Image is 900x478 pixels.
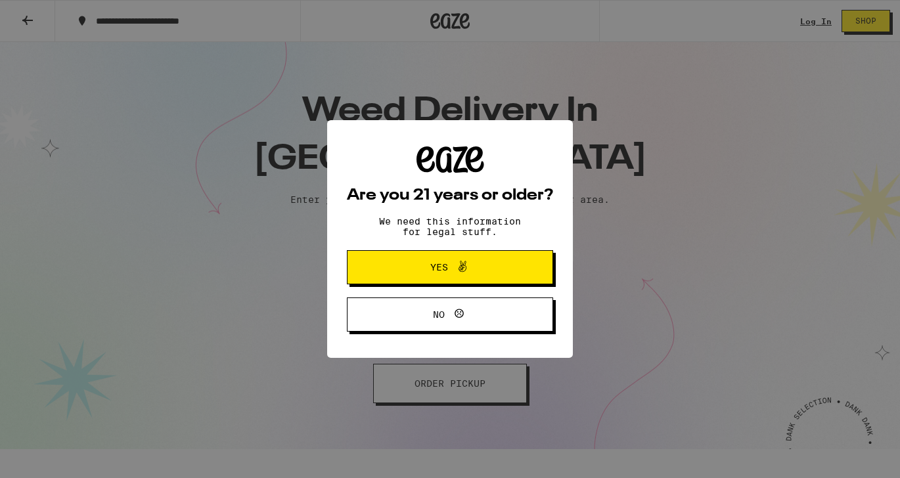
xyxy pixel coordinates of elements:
span: Yes [430,263,448,272]
button: No [347,297,553,332]
p: We need this information for legal stuff. [368,216,532,237]
button: Yes [347,250,553,284]
span: No [433,310,445,319]
h2: Are you 21 years or older? [347,188,553,204]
